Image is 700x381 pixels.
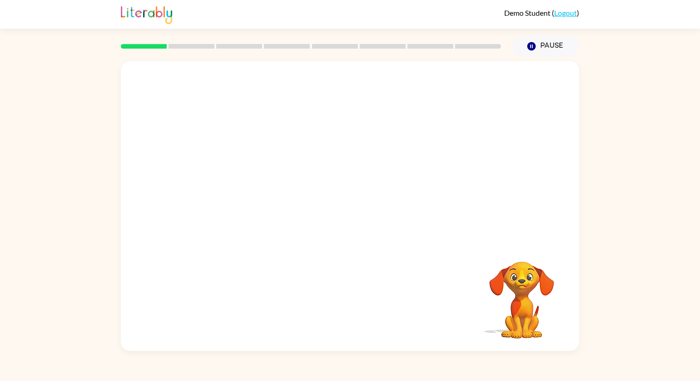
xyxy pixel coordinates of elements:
[554,8,577,17] a: Logout
[504,8,552,17] span: Demo Student
[475,247,568,340] video: Your browser must support playing .mp4 files to use Literably. Please try using another browser.
[504,8,579,17] div: ( )
[512,36,579,57] button: Pause
[121,61,579,242] video: Your browser must support playing .mp4 files to use Literably. Please try using another browser.
[121,4,172,24] img: Literably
